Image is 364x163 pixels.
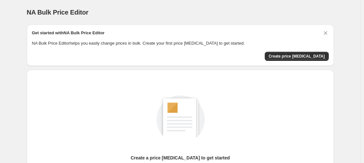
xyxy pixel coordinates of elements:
[265,52,329,61] button: Create price change job
[27,9,89,16] span: NA Bulk Price Editor
[269,54,325,59] span: Create price [MEDICAL_DATA]
[32,30,105,36] h2: Get started with NA Bulk Price Editor
[322,30,329,36] button: Dismiss card
[32,40,329,47] p: NA Bulk Price Editor helps you easily change prices in bulk. Create your first price [MEDICAL_DAT...
[131,155,230,161] p: Create a price [MEDICAL_DATA] to get started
